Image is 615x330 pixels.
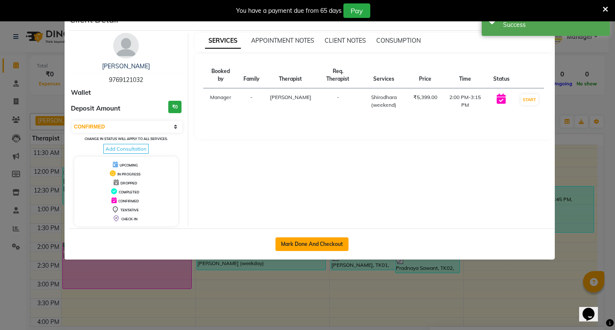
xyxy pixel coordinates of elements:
td: - [316,88,360,114]
span: Wallet [71,88,91,98]
img: avatar [113,33,139,58]
span: CONSUMPTION [376,37,421,44]
a: [PERSON_NAME] [102,62,150,70]
th: Time [442,62,488,88]
span: Deposit Amount [71,104,120,114]
span: COMPLETED [119,190,139,194]
th: Price [408,62,442,88]
span: CLIENT NOTES [325,37,366,44]
h3: ₹0 [168,101,182,113]
button: Mark Done And Checkout [275,237,348,251]
td: 2:00 PM-3:15 PM [442,88,488,114]
span: DROPPED [120,181,137,185]
iframe: chat widget [579,296,606,321]
div: You have a payment due from 65 days [236,6,342,15]
td: - [238,88,265,114]
th: Services [360,62,408,88]
span: IN PROGRESS [117,172,141,176]
th: Family [238,62,265,88]
span: CHECK-IN [121,217,138,221]
small: Change in status will apply to all services. [85,137,168,141]
span: APPOINTMENT NOTES [251,37,314,44]
td: Manager [203,88,238,114]
th: Status [488,62,515,88]
div: Shirodhara (weekend) [365,93,403,109]
th: Booked by [203,62,238,88]
span: UPCOMING [120,163,138,167]
span: Add Consultation [103,144,149,154]
span: 9769121032 [109,76,143,84]
span: SERVICES [205,33,241,49]
th: Req. Therapist [316,62,360,88]
th: Therapist [265,62,316,88]
span: CONFIRMED [118,199,139,203]
span: [PERSON_NAME] [270,94,311,100]
div: Success [503,20,603,29]
div: ₹5,399.00 [413,93,437,101]
button: Pay [343,3,370,18]
span: TENTATIVE [120,208,139,212]
button: START [521,94,538,105]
